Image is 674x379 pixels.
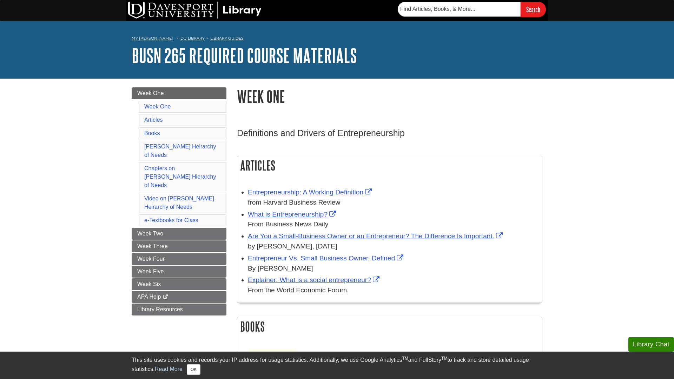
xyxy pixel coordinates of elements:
a: Week Six [132,278,226,290]
a: Articles [144,117,163,123]
div: By [PERSON_NAME] [248,264,538,274]
a: [PERSON_NAME] Heirarchy of Needs [144,144,216,158]
span: Week Two [137,231,163,237]
div: from Harvard Business Review [248,198,538,208]
input: Find Articles, Books, & More... [398,2,521,16]
a: Library Guides [210,36,244,41]
h2: Books [237,317,542,336]
a: Link opens in new window [248,232,504,240]
h3: Definitions and Drivers of Entrepreneurship [237,128,542,138]
a: Week Two [132,228,226,240]
span: APA Help [137,294,161,300]
span: Week One [137,90,164,96]
span: The Maslow Business Reader [300,350,395,357]
a: Week One [144,104,171,109]
a: Week Three [132,240,226,252]
a: Week Five [132,266,226,278]
h1: Week One [237,87,542,105]
a: My [PERSON_NAME] [132,35,173,41]
span: Library Resources [137,306,183,312]
a: Link opens in new window [300,350,521,367]
form: Searches DU Library's articles, books, and more [398,2,546,17]
div: by [PERSON_NAME], [DATE] [248,241,538,252]
span: Week Five [137,268,164,274]
a: Library Resources [132,304,226,315]
a: BUSN 265 Required Course Materials [132,45,357,66]
i: This link opens in a new window [163,295,168,299]
a: Books [144,130,160,136]
button: Close [187,364,200,375]
h2: Articles [237,156,542,175]
div: Guide Page Menu [132,87,226,315]
div: From Business News Daily [248,219,538,230]
sup: TM [402,356,408,361]
div: This site uses cookies and records your IP address for usage statistics. Additionally, we use Goo... [132,356,542,375]
span: Week Three [137,243,168,249]
img: DU Library [128,2,262,19]
button: Library Chat [628,337,674,352]
a: Week Four [132,253,226,265]
a: Read More [155,366,183,372]
span: Week Six [137,281,161,287]
a: DU Library [180,36,205,41]
a: APA Help [132,291,226,303]
input: Search [521,2,546,17]
a: Link opens in new window [248,276,381,284]
nav: breadcrumb [132,34,542,45]
a: Link opens in new window [248,188,374,196]
sup: TM [441,356,447,361]
a: Link opens in new window [248,211,338,218]
a: Chapters on [PERSON_NAME] Hierarchy of Needs [144,165,216,188]
span: [PERSON_NAME]; [PERSON_NAME] (Editor) [300,350,521,367]
div: From the World Economic Forum. [248,285,538,295]
span: Week Four [137,256,165,262]
a: Link opens in new window [248,254,405,262]
a: Week One [132,87,226,99]
a: e-Textbooks for Class [144,217,198,223]
span: by [397,350,404,357]
a: Video on [PERSON_NAME] Heirarchy of Needs [144,195,214,210]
